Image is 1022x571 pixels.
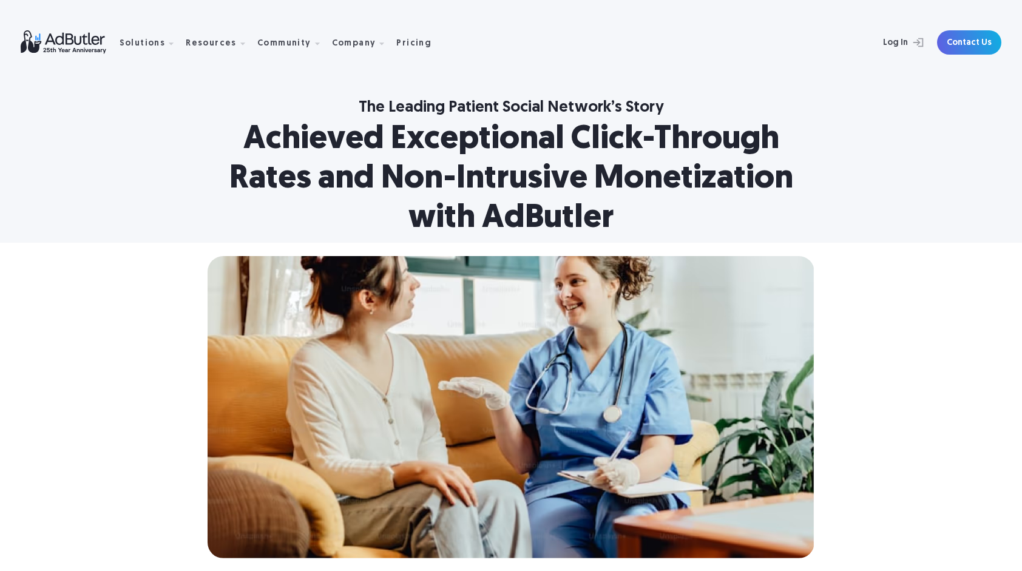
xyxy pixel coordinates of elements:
div: Community [257,39,311,48]
div: Solutions [120,24,184,62]
div: Community [257,24,330,62]
div: Pricing [396,39,431,48]
div: Resources [186,39,237,48]
h1: Achieved Exceptional Click-Through Rates and Non-Intrusive Monetization with AdButler [208,121,814,238]
div: Solutions [120,39,166,48]
div: The Leading Patient Social Network’s Story [359,98,664,117]
a: Contact Us [937,30,1001,55]
div: Resources [186,24,255,62]
div: Company [332,39,376,48]
div: Company [332,24,394,62]
a: Pricing [396,37,441,48]
a: Log In [851,30,930,55]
